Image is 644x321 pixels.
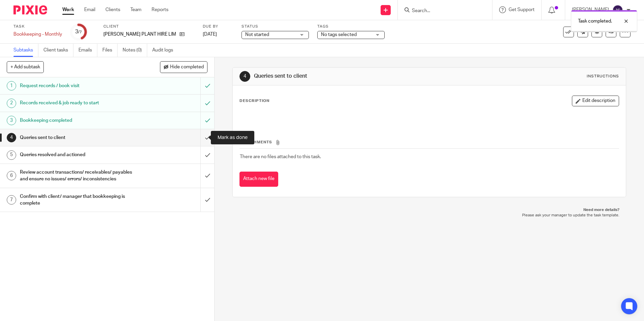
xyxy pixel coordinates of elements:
div: 7 [7,195,16,205]
span: Hide completed [170,65,204,70]
h1: Queries sent to client [20,133,136,143]
a: Email [84,6,95,13]
label: Tags [317,24,385,29]
span: Attachments [240,140,272,144]
div: 3 [75,28,82,36]
a: Clients [105,6,120,13]
div: 6 [7,171,16,180]
a: Emails [78,44,97,57]
p: Please ask your manager to update the task template. [239,213,619,218]
a: Client tasks [43,44,73,57]
small: /7 [78,30,82,34]
label: Task [13,24,62,29]
div: 3 [7,116,16,125]
div: 4 [239,71,250,82]
span: No tags selected [321,32,357,37]
label: Client [103,24,194,29]
h1: Bookkeeping completed [20,115,136,126]
a: Work [62,6,74,13]
h1: Confirm with client/ manager that bookkeeping is complete [20,191,136,209]
h1: Queries sent to client [254,73,444,80]
a: Reports [152,6,168,13]
p: [PERSON_NAME] PLANT HIRE LIMITED [103,31,176,38]
a: Team [130,6,141,13]
button: Edit description [572,96,619,106]
label: Status [241,24,309,29]
div: 1 [7,81,16,91]
p: Need more details? [239,207,619,213]
h1: Review account transactions/ receivables/ payables and ensure no issues/ errors/ inconsistencies [20,167,136,184]
div: Instructions [587,74,619,79]
button: Hide completed [160,61,207,73]
span: Not started [245,32,269,37]
p: Task completed. [578,18,612,25]
img: svg%3E [612,5,623,15]
label: Due by [203,24,233,29]
span: [DATE] [203,32,217,37]
button: + Add subtask [7,61,44,73]
h1: Queries resolved and actioned [20,150,136,160]
span: There are no files attached to this task. [240,154,321,159]
div: 4 [7,133,16,142]
div: Bookkeeping - Monthly [13,31,62,38]
a: Files [102,44,118,57]
a: Audit logs [152,44,178,57]
a: Subtasks [13,44,38,57]
div: 5 [7,150,16,160]
a: Notes (0) [123,44,147,57]
h1: Records received & job ready to start [20,98,136,108]
div: 2 [7,99,16,108]
img: Pixie [13,5,47,14]
h1: Request records / book visit [20,81,136,91]
button: Attach new file [239,172,278,187]
p: Description [239,98,269,104]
